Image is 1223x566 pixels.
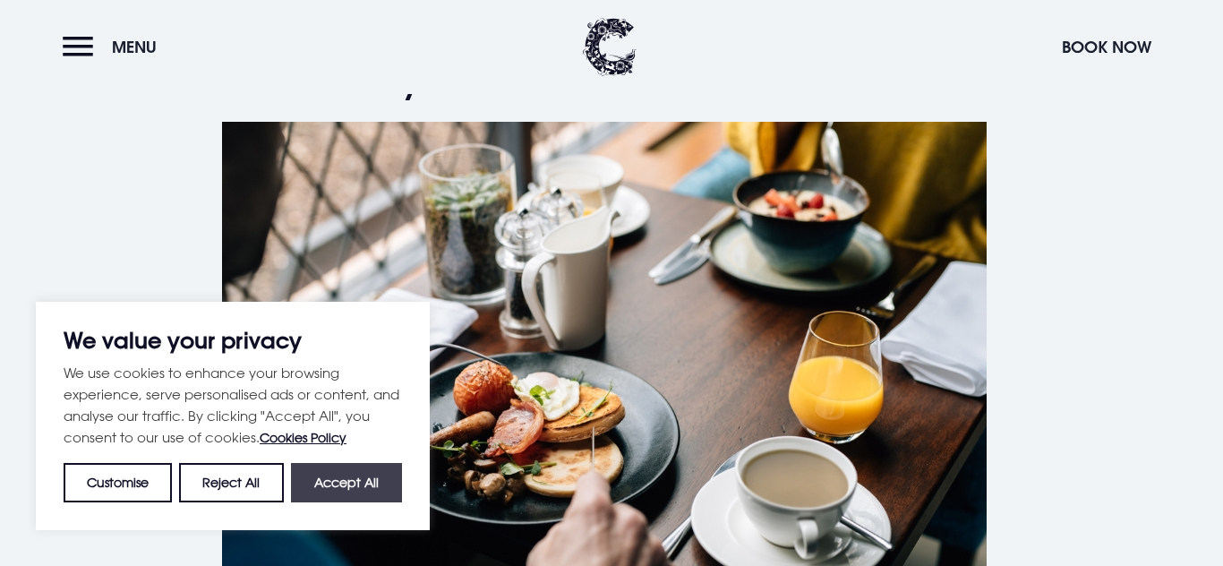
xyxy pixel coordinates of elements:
[583,18,637,76] img: Clandeboye Lodge
[63,28,166,66] button: Menu
[64,463,172,502] button: Customise
[36,302,430,530] div: We value your privacy
[64,330,402,351] p: We value your privacy
[179,463,283,502] button: Reject All
[112,37,157,57] span: Menu
[260,430,346,445] a: Cookies Policy
[222,56,1002,103] h2: 1. Ulster fry
[1053,28,1160,66] button: Book Now
[64,362,402,449] p: We use cookies to enhance your browsing experience, serve personalised ads or content, and analys...
[291,463,402,502] button: Accept All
